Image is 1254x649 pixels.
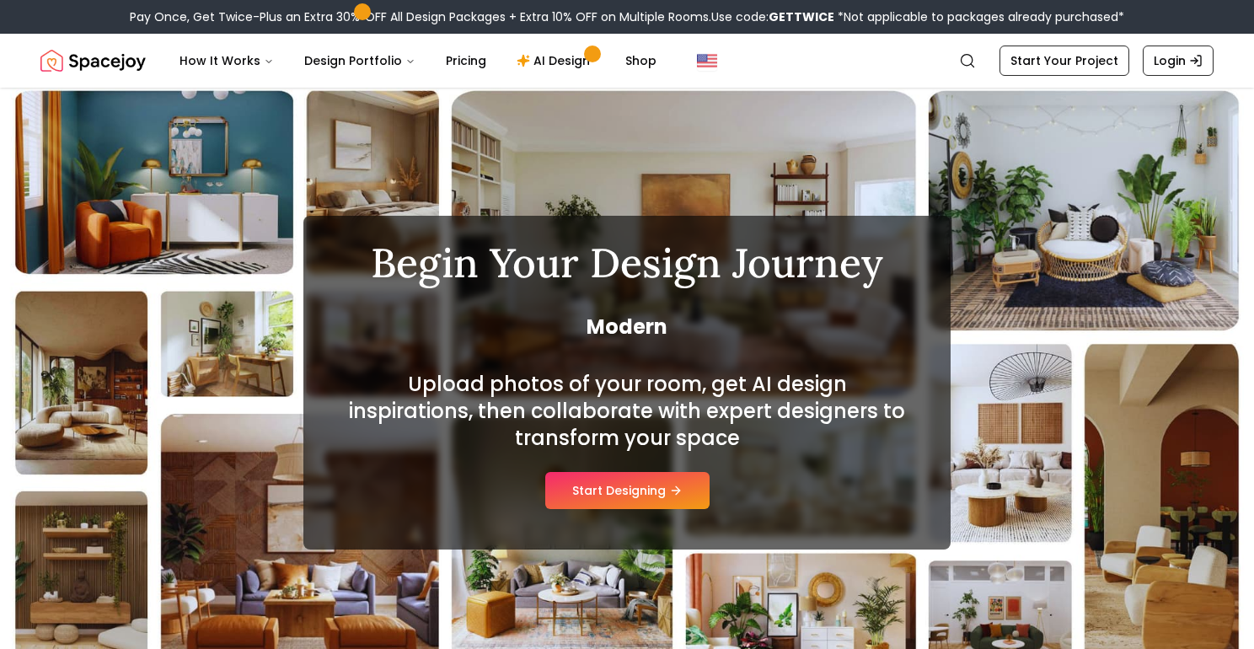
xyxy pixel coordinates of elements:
[166,44,287,78] button: How It Works
[834,8,1124,25] span: *Not applicable to packages already purchased*
[545,472,710,509] button: Start Designing
[40,44,146,78] a: Spacejoy
[291,44,429,78] button: Design Portfolio
[711,8,834,25] span: Use code:
[40,44,146,78] img: Spacejoy Logo
[1143,46,1214,76] a: Login
[769,8,834,25] b: GETTWICE
[432,44,500,78] a: Pricing
[344,371,910,452] h2: Upload photos of your room, get AI design inspirations, then collaborate with expert designers to...
[344,243,910,283] h1: Begin Your Design Journey
[344,314,910,341] span: Modern
[697,51,717,71] img: United States
[166,44,670,78] nav: Main
[40,34,1214,88] nav: Global
[503,44,608,78] a: AI Design
[999,46,1129,76] a: Start Your Project
[130,8,1124,25] div: Pay Once, Get Twice-Plus an Extra 30% OFF All Design Packages + Extra 10% OFF on Multiple Rooms.
[612,44,670,78] a: Shop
